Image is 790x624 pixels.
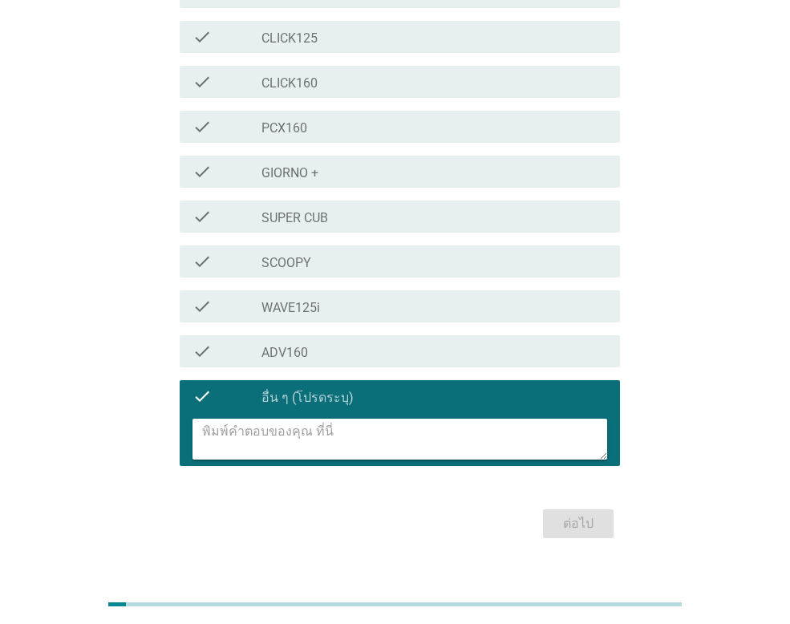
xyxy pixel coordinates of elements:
label: GIORNO + [261,165,318,181]
i: check [192,27,212,47]
label: อื่น ๆ (โปรดระบุ) [261,390,354,406]
label: WAVE125i [261,300,320,316]
i: check [192,252,212,271]
label: CLICK160 [261,75,318,91]
i: check [192,207,212,226]
label: CLICK125 [261,30,318,47]
i: check [192,297,212,316]
label: ADV160 [261,345,308,361]
label: SUPER CUB [261,210,328,226]
label: PCX160 [261,120,307,136]
i: check [192,72,212,91]
i: check [192,117,212,136]
i: check [192,162,212,181]
i: check [192,387,212,406]
i: check [192,342,212,361]
label: SCOOPY [261,255,311,271]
